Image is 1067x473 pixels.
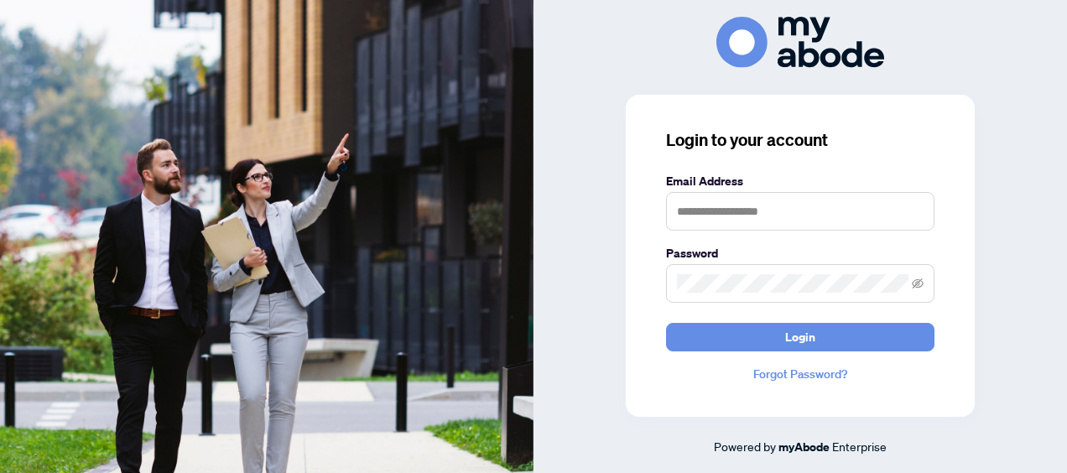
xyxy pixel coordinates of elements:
[785,324,815,351] span: Login
[666,244,934,262] label: Password
[666,172,934,190] label: Email Address
[832,439,887,454] span: Enterprise
[714,439,776,454] span: Powered by
[666,323,934,351] button: Login
[778,438,830,456] a: myAbode
[666,128,934,152] h3: Login to your account
[912,278,924,289] span: eye-invisible
[666,365,934,383] a: Forgot Password?
[716,17,884,68] img: ma-logo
